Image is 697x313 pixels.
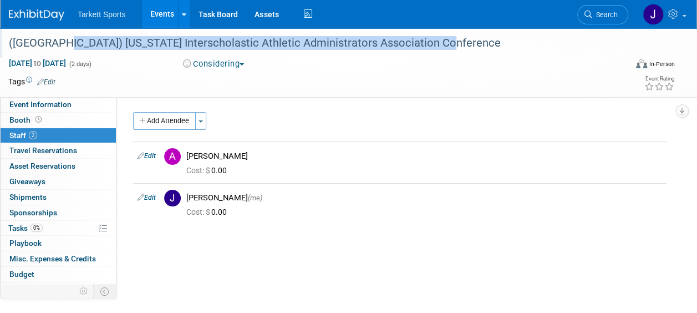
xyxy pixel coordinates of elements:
span: [DATE] [DATE] [8,58,67,68]
span: Tasks [8,224,43,233]
span: (2 days) [68,60,91,68]
span: 0% [30,224,43,232]
a: Asset Reservations [1,159,116,174]
img: ExhibitDay [9,9,64,21]
div: [PERSON_NAME] [186,151,662,161]
span: (me) [248,194,262,202]
a: Shipments [1,190,116,205]
a: Giveaways [1,174,116,189]
div: Event Format [578,58,675,74]
span: Playbook [9,239,42,248]
button: Considering [179,58,248,70]
span: Cost: $ [186,166,211,175]
div: ([GEOGRAPHIC_DATA]) [US_STATE] Interscholastic Athletic Administrators Association Conference [5,33,618,53]
span: Search [592,11,618,19]
span: 0.00 [186,166,231,175]
div: In-Person [649,60,675,68]
a: Edit [138,194,156,201]
a: Search [577,5,628,24]
span: Sponsorships [9,208,57,217]
a: Edit [37,78,55,86]
img: A.jpg [164,148,181,165]
img: Format-Inperson.png [636,59,647,68]
a: Budget [1,267,116,282]
td: Tags [8,76,55,87]
a: Edit [138,152,156,160]
a: Staff2 [1,128,116,143]
a: Tasks0% [1,221,116,236]
a: Playbook [1,236,116,251]
td: Toggle Event Tabs [94,284,116,299]
span: to [32,59,43,68]
img: J.jpg [164,190,181,206]
div: [PERSON_NAME] [186,193,662,203]
span: Tarkett Sports [78,10,125,19]
button: Add Attendee [133,112,196,130]
span: Booth not reserved yet [33,115,44,124]
span: Staff [9,131,37,140]
span: Misc. Expenses & Credits [9,254,96,263]
a: Misc. Expenses & Credits [1,251,116,266]
span: Shipments [9,193,47,201]
img: Jeremy Vega [643,4,664,25]
div: Event Rating [644,76,674,82]
span: Travel Reservations [9,146,77,155]
td: Personalize Event Tab Strip [74,284,94,299]
span: 2 [29,131,37,139]
span: Budget [9,270,34,279]
a: Event Information [1,97,116,112]
a: Travel Reservations [1,143,116,158]
span: 0.00 [186,208,231,216]
span: Asset Reservations [9,161,75,170]
a: Booth [1,113,116,128]
span: Event Information [9,100,72,109]
span: Booth [9,115,44,124]
a: Sponsorships [1,205,116,220]
span: Giveaways [9,177,45,186]
span: Cost: $ [186,208,211,216]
